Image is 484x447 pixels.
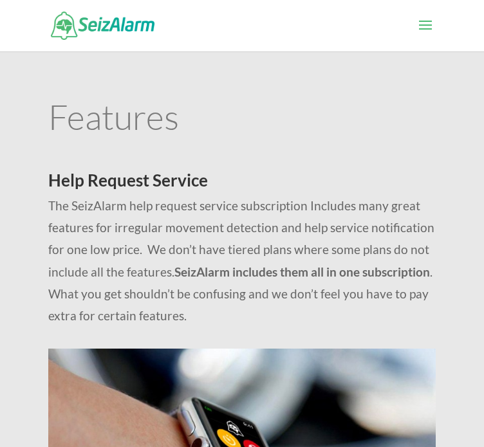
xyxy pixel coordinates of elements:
p: The SeizAlarm help request service subscription Includes many great features for irregular moveme... [48,195,436,327]
iframe: Help widget launcher [369,397,470,433]
h1: Features [48,99,436,140]
img: SeizAlarm [51,12,154,39]
h2: Help Request Service [48,172,436,195]
strong: SeizAlarm includes them all in one subscription [174,264,430,279]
